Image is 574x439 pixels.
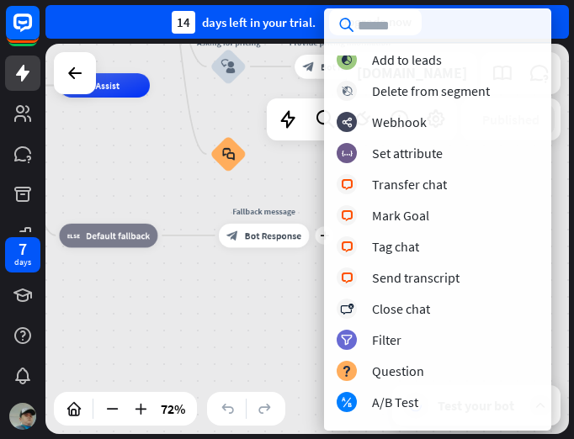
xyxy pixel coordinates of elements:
[372,176,447,193] div: Transfer chat
[342,86,353,97] i: block_delete_from_segment
[341,179,353,190] i: block_livechat
[372,331,401,348] div: Filter
[341,335,353,346] i: filter
[372,394,418,410] div: A/B Test
[372,362,424,379] div: Question
[372,269,460,286] div: Send transcript
[340,304,353,315] i: block_close_chat
[341,272,353,283] i: block_livechat
[372,238,419,255] div: Tag chat
[372,51,442,68] div: Add to leads
[86,230,150,241] span: Default fallback
[372,114,427,130] div: Webhook
[342,117,353,128] i: webhooks
[372,300,430,317] div: Close chat
[341,241,353,252] i: block_livechat
[341,210,353,221] i: block_livechat
[245,230,301,241] span: Bot Response
[372,145,443,161] div: Set attribute
[172,11,316,34] div: days left in your trial.
[342,148,353,159] i: block_set_attribute
[320,231,329,240] i: plus
[372,207,429,224] div: Mark Goal
[222,147,235,161] i: block_faq
[13,7,64,57] button: Open LiveChat chat widget
[342,397,353,408] i: block_ab_testing
[226,230,238,241] i: block_bot_response
[67,230,80,241] i: block_fallback
[210,205,318,217] div: Fallback message
[156,395,190,422] div: 72%
[5,237,40,272] a: 7 days
[172,11,195,34] div: 14
[341,55,353,66] i: block_add_to_segment
[19,241,27,257] div: 7
[372,82,490,99] div: Delete from segment
[14,257,31,268] div: days
[342,366,352,377] i: block_question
